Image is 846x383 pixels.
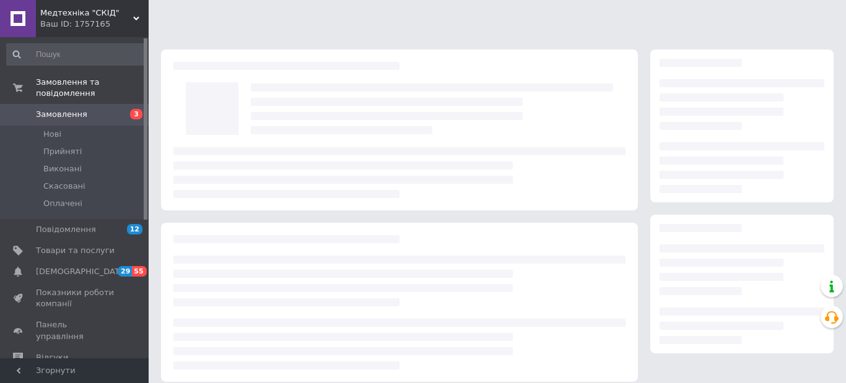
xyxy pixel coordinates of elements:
[132,266,146,277] span: 55
[40,19,149,30] div: Ваш ID: 1757165
[36,352,68,363] span: Відгуки
[40,7,133,19] span: Медтехніка "СКІД"
[36,245,115,256] span: Товари та послуги
[43,129,61,140] span: Нові
[36,266,128,277] span: [DEMOGRAPHIC_DATA]
[43,198,82,209] span: Оплачені
[43,181,85,192] span: Скасовані
[6,43,146,66] input: Пошук
[130,109,142,119] span: 3
[36,319,115,342] span: Панель управління
[36,77,149,99] span: Замовлення та повідомлення
[43,163,82,174] span: Виконані
[36,109,87,120] span: Замовлення
[36,287,115,309] span: Показники роботи компанії
[118,266,132,277] span: 29
[127,224,142,235] span: 12
[43,146,82,157] span: Прийняті
[36,224,96,235] span: Повідомлення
